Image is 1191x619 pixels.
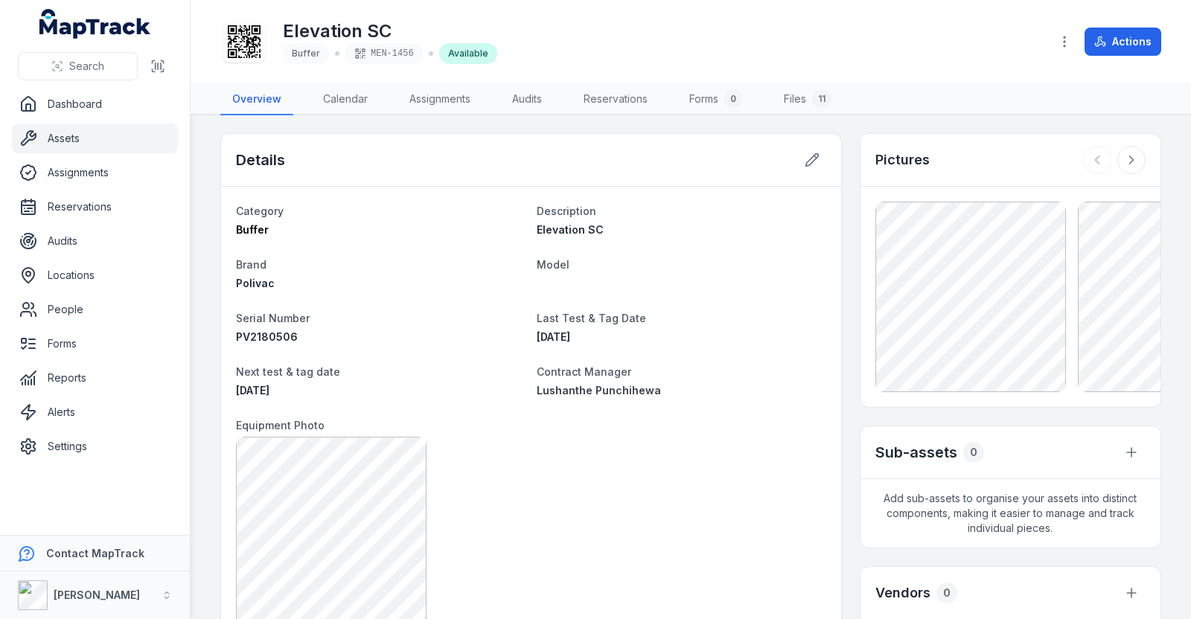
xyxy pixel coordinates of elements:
a: Files11 [772,84,843,115]
a: Calendar [311,84,380,115]
a: Audits [12,226,178,256]
a: Audits [500,84,554,115]
a: Locations [12,260,178,290]
span: Buffer [236,223,269,236]
a: Alerts [12,397,178,427]
div: Available [439,43,497,64]
div: 11 [812,90,831,108]
a: Overview [220,84,293,115]
div: 0 [963,442,984,463]
strong: [PERSON_NAME] [54,588,140,601]
div: 0 [936,583,957,603]
span: Serial Number [236,312,310,324]
span: Buffer [292,48,320,59]
button: Search [18,52,138,80]
span: Brand [236,258,266,271]
span: Add sub-assets to organise your assets into distinct components, making it easier to manage and t... [860,479,1160,548]
a: Assets [12,124,178,153]
span: Elevation SC [537,223,604,236]
a: Assignments [12,158,178,187]
strong: Contact MapTrack [46,547,144,559]
span: [DATE] [236,384,269,397]
a: Settings [12,432,178,461]
span: Category [236,205,284,217]
button: Actions [1085,28,1161,56]
div: MEN-1456 [345,43,423,64]
a: Dashboard [12,89,178,119]
h2: Details [236,150,285,170]
h1: Elevation SC [283,19,497,43]
h2: Sub-assets [875,442,957,463]
span: Polivac [236,277,275,289]
a: MapTrack [39,9,151,39]
span: Contract Manager [537,365,631,378]
time: 8/13/2025, 10:00:00 AM [537,330,570,343]
time: 2/13/2026, 11:00:00 AM [236,384,269,397]
h3: Pictures [875,150,930,170]
a: People [12,295,178,324]
span: Next test & tag date [236,365,340,378]
span: Model [537,258,569,271]
a: Reservations [572,84,660,115]
a: Forms [12,329,178,359]
span: [DATE] [537,330,570,343]
span: PV2180506 [236,330,298,343]
span: Equipment Photo [236,419,325,432]
a: Lushanthe Punchihewa [537,383,826,398]
div: 0 [724,90,742,108]
a: Assignments [397,84,482,115]
a: Reservations [12,192,178,222]
a: Reports [12,363,178,393]
span: Search [69,59,104,74]
span: Description [537,205,596,217]
span: Last Test & Tag Date [537,312,646,324]
h3: Vendors [875,583,930,603]
a: Forms0 [677,84,754,115]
